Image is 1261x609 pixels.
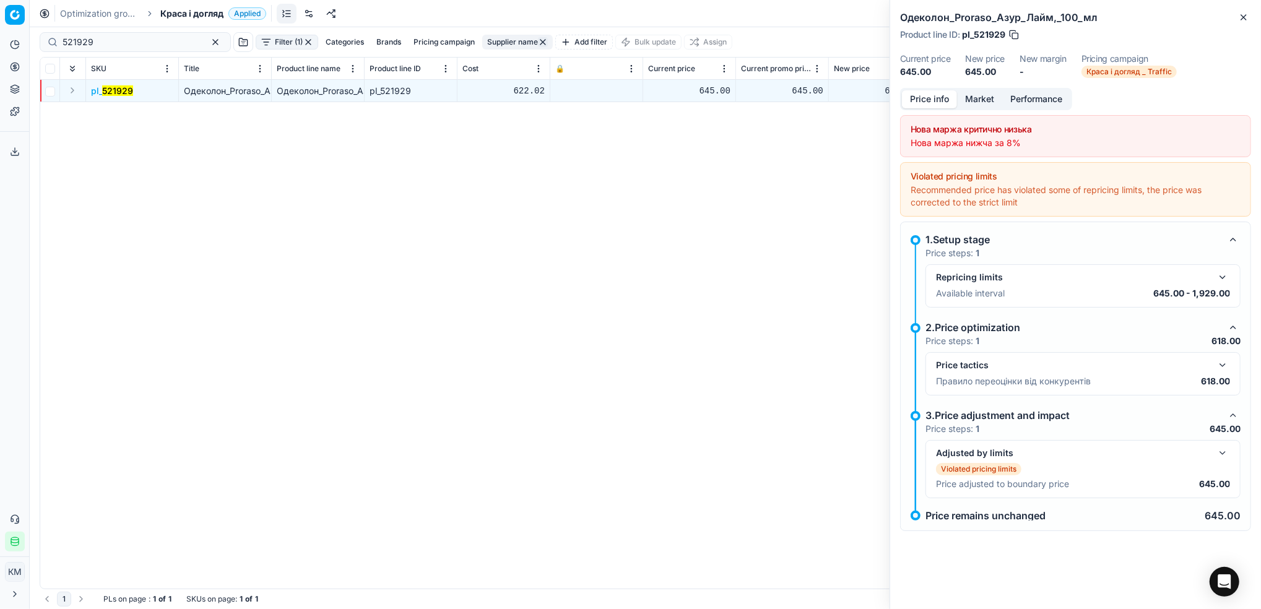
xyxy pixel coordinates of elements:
button: Supplier name [482,35,553,50]
span: Title [184,64,199,74]
dd: 645.00 [965,66,1005,78]
div: Price tactics [936,359,1210,371]
p: Правило переоцінки від конкурентів [936,375,1091,387]
span: Current price [648,64,695,74]
button: КM [5,562,25,582]
p: Price remains unchanged [925,511,1046,520]
button: Expand all [65,61,80,76]
strong: 1 [240,594,243,604]
mark: 521929 [102,85,133,96]
button: 1 [57,592,71,607]
dt: New price [965,54,1005,63]
div: Adjusted by limits [936,447,1210,459]
nav: pagination [40,592,89,607]
div: pl_521929 [370,85,452,97]
p: 645.00 [1210,423,1241,435]
span: Current promo price [741,64,811,74]
div: 622.02 [462,85,545,97]
span: New price [834,64,870,74]
span: Краса і догляд [160,7,223,20]
span: Applied [228,7,266,20]
p: Price steps: [925,247,979,259]
span: pl_ [91,85,133,97]
span: Cost [462,64,479,74]
div: 645.00 [741,85,823,97]
div: 2.Price optimization [925,320,1221,335]
p: 645.00 [1199,478,1230,490]
span: Product line ID : [900,30,960,39]
strong: 1 [976,335,979,346]
div: 1.Setup stage [925,232,1221,247]
button: Expand [65,83,80,98]
button: Performance [1002,90,1070,108]
input: Search by SKU or title [63,36,198,48]
div: Одеколон_Proraso_Азур_Лайм,_100_мл [277,85,359,97]
button: Market [957,90,1002,108]
p: 645.00 [1205,511,1241,520]
div: Repricing limits [936,271,1210,283]
span: PLs on page [103,594,146,604]
span: pl_521929 [962,28,1005,41]
span: Одеколон_Proraso_Азур_Лайм,_100_мл [184,85,347,96]
h2: Одеколон_Proraso_Азур_Лайм,_100_мл [900,10,1251,25]
button: Go to previous page [40,592,54,607]
span: Краса і доглядApplied [160,7,266,20]
div: Нова маржа нижча за 8% [911,137,1241,149]
dt: Current price [900,54,950,63]
dt: Pricing campaign [1081,54,1177,63]
div: 645.00 [834,85,916,97]
button: Assign [684,35,732,50]
div: Open Intercom Messenger [1210,567,1239,597]
button: Add filter [555,35,613,50]
dd: 645.00 [900,66,950,78]
div: 3.Price adjustment and impact [925,408,1221,423]
p: Violated pricing limits [941,464,1016,474]
div: Violated pricing limits [911,170,1241,183]
button: Brands [371,35,406,50]
span: SKU [91,64,106,74]
span: КM [6,563,24,581]
strong: of [245,594,253,604]
strong: 1 [976,423,979,434]
button: Price info [902,90,957,108]
strong: 1 [168,594,171,604]
strong: 1 [976,248,979,258]
p: Available interval [936,287,1005,300]
button: Bulk update [615,35,682,50]
div: Recommended price has violated some of repricing limits, the price was corrected to the strict limit [911,184,1241,209]
p: Price steps: [925,335,979,347]
strong: 1 [255,594,258,604]
p: Price steps: [925,423,979,435]
span: Product line name [277,64,340,74]
button: pl_521929 [91,85,133,97]
nav: breadcrumb [60,7,266,20]
div: Нова маржа критично низька [911,123,1241,136]
strong: of [158,594,166,604]
span: 🔒 [555,64,565,74]
p: 618.00 [1211,335,1241,347]
div: 645.00 [648,85,730,97]
p: 645.00 - 1,929.00 [1153,287,1230,300]
div: : [103,594,171,604]
dd: - [1020,66,1067,78]
a: Optimization groups [60,7,139,20]
button: Filter (1) [256,35,318,50]
button: Pricing campaign [409,35,480,50]
p: Price adjusted to boundary price [936,478,1069,490]
button: Categories [321,35,369,50]
strong: 1 [153,594,156,604]
p: 618.00 [1201,375,1230,387]
span: Product line ID [370,64,421,74]
button: Go to next page [74,592,89,607]
dt: New margin [1020,54,1067,63]
span: Краса і догляд _ Traffic [1081,66,1177,78]
span: SKUs on page : [186,594,237,604]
